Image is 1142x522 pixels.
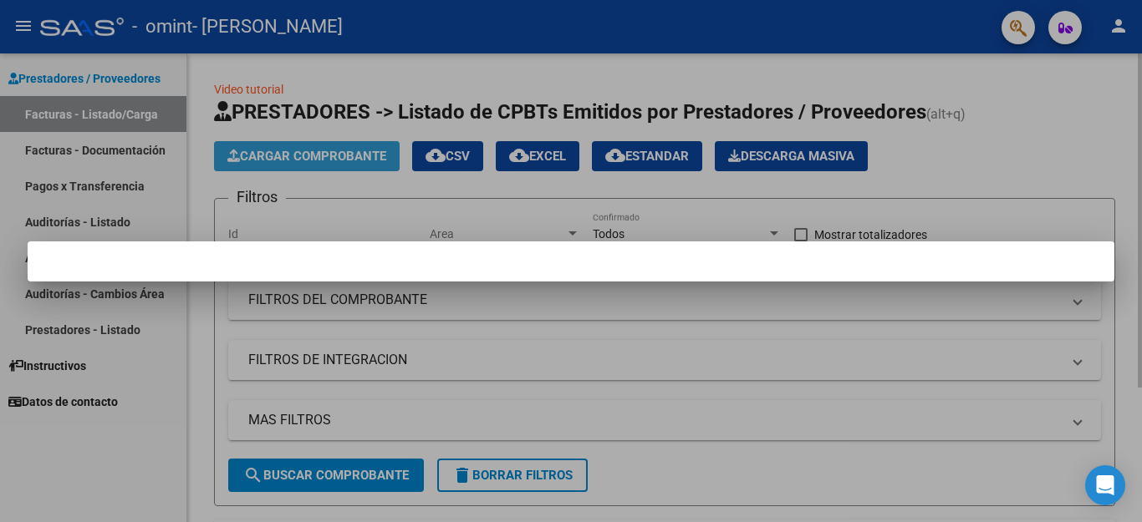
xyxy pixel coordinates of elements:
span: Instructivos [8,357,86,375]
mat-panel-title: MAS FILTROS [248,411,1061,429]
div: Open Intercom Messenger [1085,465,1125,505]
span: EXCEL [509,149,566,164]
span: Area [430,227,565,241]
mat-icon: menu [13,16,33,36]
h3: Filtros [228,185,286,209]
span: Prestadores / Proveedores [8,69,161,88]
span: CSV [426,149,470,164]
mat-icon: search [243,465,263,485]
span: Borrar Filtros [452,468,573,483]
mat-icon: person [1109,16,1129,36]
span: Mostrar totalizadores [814,225,927,245]
mat-icon: delete [452,465,472,485]
span: - omint [132,8,192,45]
span: (alt+q) [926,106,966,122]
span: Buscar Comprobante [243,468,409,483]
span: Estandar [605,149,689,164]
a: Video tutorial [214,83,283,96]
mat-panel-title: FILTROS DE INTEGRACION [248,351,1061,369]
span: Cargar Comprobante [227,149,386,164]
span: Todos [593,227,625,241]
app-download-masive: Descarga masiva de comprobantes (adjuntos) [715,141,868,171]
span: Datos de contacto [8,393,118,411]
mat-panel-title: FILTROS DEL COMPROBANTE [248,291,1061,309]
mat-icon: cloud_download [426,145,446,165]
span: - [PERSON_NAME] [192,8,343,45]
mat-icon: cloud_download [605,145,625,165]
mat-icon: cloud_download [509,145,529,165]
span: PRESTADORES -> Listado de CPBTs Emitidos por Prestadores / Proveedores [214,100,926,124]
span: Descarga Masiva [728,149,854,164]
